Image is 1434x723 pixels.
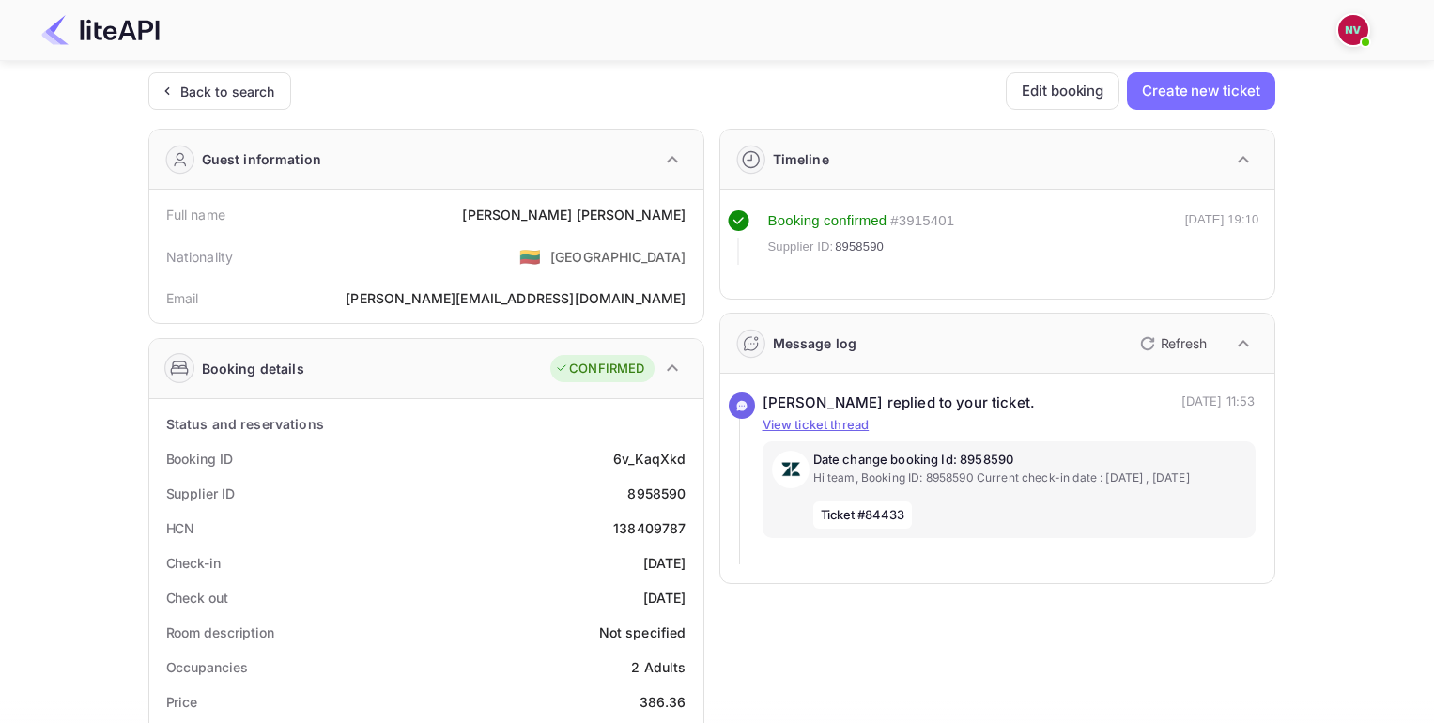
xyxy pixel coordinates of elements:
[180,82,275,101] div: Back to search
[763,416,1256,435] p: View ticket thread
[813,451,1246,469] p: Date change booking Id: 8958590
[763,392,1036,414] div: [PERSON_NAME] replied to your ticket.
[166,623,274,642] div: Room description
[202,359,304,378] div: Booking details
[555,360,644,378] div: CONFIRMED
[627,484,686,503] div: 8958590
[768,210,887,232] div: Booking confirmed
[166,553,221,573] div: Check-in
[1127,72,1274,110] button: Create new ticket
[599,623,686,642] div: Not specified
[643,588,686,608] div: [DATE]
[166,414,324,434] div: Status and reservations
[166,657,248,677] div: Occupancies
[1129,329,1214,359] button: Refresh
[643,553,686,573] div: [DATE]
[1006,72,1119,110] button: Edit booking
[640,692,686,712] div: 386.36
[768,238,834,256] span: Supplier ID:
[166,247,234,267] div: Nationality
[202,149,322,169] div: Guest information
[166,288,199,308] div: Email
[835,238,884,256] span: 8958590
[41,15,160,45] img: LiteAPI Logo
[613,449,686,469] div: 6v_KaqXkd
[772,451,810,488] img: AwvSTEc2VUhQAAAAAElFTkSuQmCC
[1161,333,1207,353] p: Refresh
[613,518,686,538] div: 138409787
[519,239,541,273] span: United States
[1338,15,1368,45] img: Nicholas Valbusa
[166,484,235,503] div: Supplier ID
[166,588,228,608] div: Check out
[773,149,829,169] div: Timeline
[1185,210,1259,265] div: [DATE] 19:10
[346,288,686,308] div: [PERSON_NAME][EMAIL_ADDRESS][DOMAIN_NAME]
[166,518,195,538] div: HCN
[166,449,233,469] div: Booking ID
[813,469,1246,486] p: Hi team, Booking ID: 8958590 Current check-in date : [DATE] , [DATE]
[166,692,198,712] div: Price
[550,247,686,267] div: [GEOGRAPHIC_DATA]
[890,210,954,232] div: # 3915401
[631,657,686,677] div: 2 Adults
[166,205,225,224] div: Full name
[813,501,913,530] span: Ticket #84433
[462,205,686,224] div: [PERSON_NAME] [PERSON_NAME]
[1181,392,1256,414] p: [DATE] 11:53
[773,333,857,353] div: Message log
